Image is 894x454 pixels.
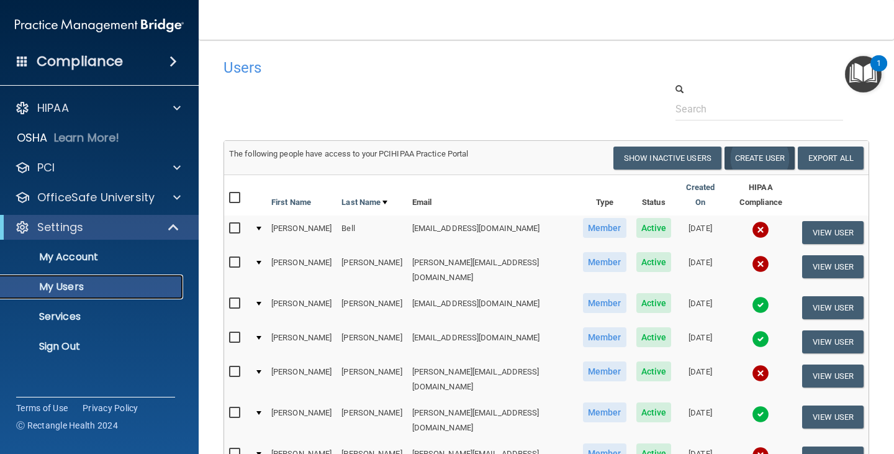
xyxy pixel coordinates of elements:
a: PCI [15,160,181,175]
button: View User [802,255,864,278]
td: [DATE] [676,291,725,325]
span: Ⓒ Rectangle Health 2024 [16,419,118,432]
td: [PERSON_NAME] [336,400,407,441]
img: cross.ca9f0e7f.svg [752,221,769,238]
h4: Users [223,60,592,76]
td: [DATE] [676,400,725,441]
th: Email [407,175,578,216]
td: [PERSON_NAME][EMAIL_ADDRESS][DOMAIN_NAME] [407,359,578,400]
p: Services [8,311,178,323]
span: Member [583,218,626,238]
div: 1 [877,63,881,79]
button: View User [802,330,864,353]
p: Learn More! [54,130,120,145]
td: [EMAIL_ADDRESS][DOMAIN_NAME] [407,216,578,250]
p: PCI [37,160,55,175]
button: View User [802,296,864,319]
td: [EMAIL_ADDRESS][DOMAIN_NAME] [407,291,578,325]
td: [PERSON_NAME] [266,250,336,291]
button: Open Resource Center, 1 new notification [845,56,882,93]
button: Show Inactive Users [613,147,721,170]
img: cross.ca9f0e7f.svg [752,255,769,273]
td: Bell [336,216,407,250]
span: Active [636,327,672,347]
a: OfficeSafe University [15,190,181,205]
button: View User [802,221,864,244]
td: [DATE] [676,359,725,400]
p: My Users [8,281,178,293]
p: HIPAA [37,101,69,116]
a: Created On [681,180,720,210]
span: Active [636,252,672,272]
a: Last Name [341,195,387,210]
td: [PERSON_NAME] [266,216,336,250]
span: Member [583,293,626,313]
td: [PERSON_NAME] [266,325,336,359]
a: First Name [271,195,311,210]
input: Search [675,98,842,120]
p: Sign Out [8,340,178,353]
td: [PERSON_NAME] [336,325,407,359]
td: [DATE] [676,216,725,250]
a: Terms of Use [16,402,68,414]
td: [DATE] [676,250,725,291]
p: OSHA [17,130,48,145]
span: Member [583,252,626,272]
button: View User [802,365,864,388]
td: [PERSON_NAME] [266,359,336,400]
td: [PERSON_NAME] [266,291,336,325]
img: tick.e7d51cea.svg [752,296,769,314]
span: Active [636,293,672,313]
td: [PERSON_NAME] [336,250,407,291]
img: tick.e7d51cea.svg [752,330,769,348]
iframe: Drift Widget Chat Controller [679,371,879,421]
a: Settings [15,220,180,235]
img: cross.ca9f0e7f.svg [752,365,769,382]
span: Member [583,402,626,422]
span: Active [636,402,672,422]
th: HIPAA Compliance [725,175,797,216]
span: Member [583,327,626,347]
button: Create User [725,147,795,170]
a: Export All [798,147,864,170]
span: Active [636,361,672,381]
td: [PERSON_NAME] [266,400,336,441]
p: My Account [8,251,178,263]
span: Active [636,218,672,238]
td: [DATE] [676,325,725,359]
td: [PERSON_NAME][EMAIL_ADDRESS][DOMAIN_NAME] [407,400,578,441]
p: Settings [37,220,83,235]
h4: Compliance [37,53,123,70]
p: OfficeSafe University [37,190,155,205]
a: Privacy Policy [83,402,138,414]
span: Member [583,361,626,381]
td: [PERSON_NAME] [336,359,407,400]
td: [PERSON_NAME][EMAIL_ADDRESS][DOMAIN_NAME] [407,250,578,291]
th: Status [631,175,677,216]
a: HIPAA [15,101,181,116]
img: PMB logo [15,13,184,38]
th: Type [578,175,631,216]
span: The following people have access to your PCIHIPAA Practice Portal [229,149,469,158]
td: [EMAIL_ADDRESS][DOMAIN_NAME] [407,325,578,359]
td: [PERSON_NAME] [336,291,407,325]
